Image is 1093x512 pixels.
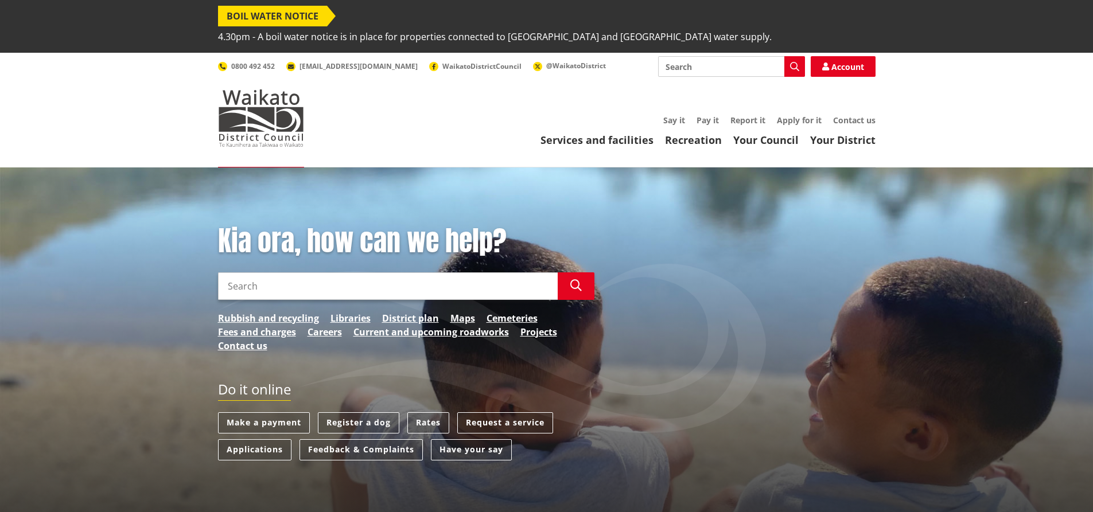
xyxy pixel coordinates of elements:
a: Your District [810,133,876,147]
span: 0800 492 452 [231,61,275,71]
a: @WaikatoDistrict [533,61,606,71]
h1: Kia ora, how can we help? [218,225,594,258]
a: Projects [520,325,557,339]
a: Have your say [431,439,512,460]
a: 0800 492 452 [218,61,275,71]
h2: Do it online [218,381,291,401]
a: Services and facilities [540,133,654,147]
a: [EMAIL_ADDRESS][DOMAIN_NAME] [286,61,418,71]
a: Careers [308,325,342,339]
a: Cemeteries [487,311,538,325]
a: Report it [730,115,765,126]
a: Apply for it [777,115,822,126]
a: Fees and charges [218,325,296,339]
a: Your Council [733,133,799,147]
span: [EMAIL_ADDRESS][DOMAIN_NAME] [299,61,418,71]
img: Waikato District Council - Te Kaunihera aa Takiwaa o Waikato [218,89,304,147]
input: Search input [658,56,805,77]
a: Current and upcoming roadworks [353,325,509,339]
a: Register a dog [318,412,399,433]
a: Rates [407,412,449,433]
a: Make a payment [218,412,310,433]
span: BOIL WATER NOTICE [218,6,327,26]
a: Account [811,56,876,77]
a: Maps [450,311,475,325]
span: @WaikatoDistrict [546,61,606,71]
a: District plan [382,311,439,325]
a: Libraries [330,311,371,325]
a: Request a service [457,412,553,433]
a: Contact us [833,115,876,126]
a: Applications [218,439,291,460]
span: 4.30pm - A boil water notice is in place for properties connected to [GEOGRAPHIC_DATA] and [GEOGR... [218,26,772,47]
a: Feedback & Complaints [299,439,423,460]
a: Recreation [665,133,722,147]
a: WaikatoDistrictCouncil [429,61,522,71]
a: Rubbish and recycling [218,311,319,325]
input: Search input [218,272,558,300]
a: Pay it [697,115,719,126]
a: Say it [663,115,685,126]
span: WaikatoDistrictCouncil [442,61,522,71]
a: Contact us [218,339,267,353]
